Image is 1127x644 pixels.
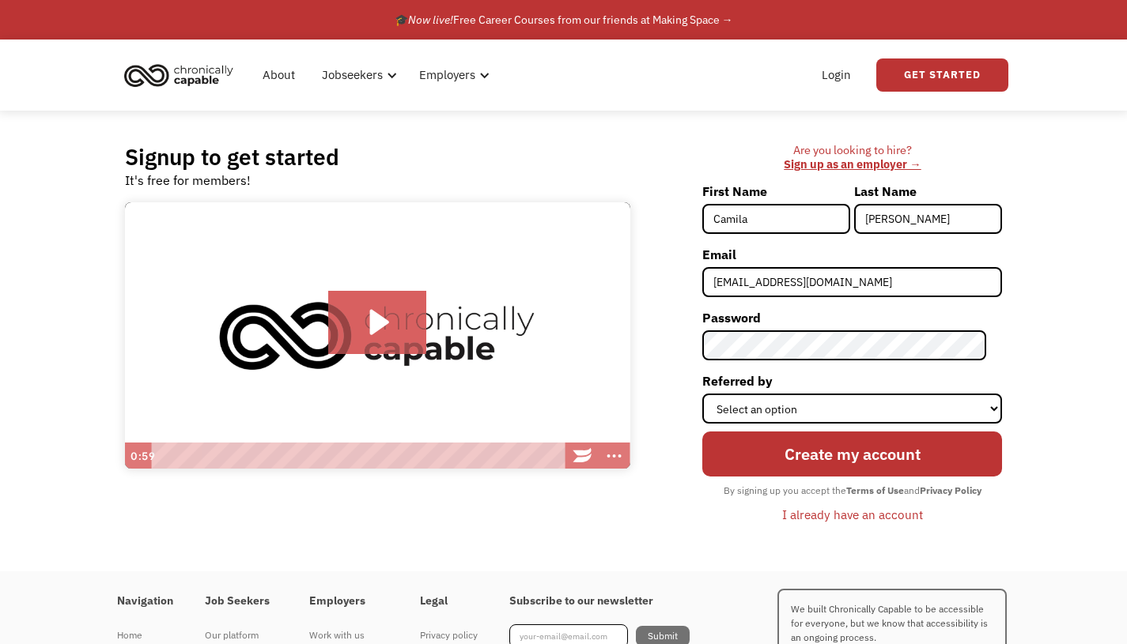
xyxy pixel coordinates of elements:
[509,594,690,608] h4: Subscribe to our newsletter
[420,594,478,608] h4: Legal
[309,594,388,608] h4: Employers
[702,204,850,234] input: Joni
[408,13,453,27] em: Now live!
[702,242,1002,267] label: Email
[119,58,238,92] img: Chronically Capable logo
[702,267,1002,297] input: john@doe.com
[125,171,251,190] div: It's free for members!
[702,179,1002,527] form: Member-Signup-Form
[854,204,1002,234] input: Mitchell
[159,443,559,469] div: Playbar
[125,143,339,171] h2: Signup to get started
[782,505,923,524] div: I already have an account
[205,594,278,608] h4: Job Seekers
[812,50,860,100] a: Login
[419,66,475,85] div: Employers
[702,305,1002,330] label: Password
[312,50,402,100] div: Jobseekers
[770,501,935,528] a: I already have an account
[854,179,1002,204] label: Last Name
[702,368,1002,394] label: Referred by
[395,10,733,29] div: 🎓 Free Career Courses from our friends at Making Space →
[702,179,850,204] label: First Name
[920,484,981,496] strong: Privacy Policy
[125,202,630,469] img: Introducing Chronically Capable
[599,443,630,469] button: Show more buttons
[410,50,494,100] div: Employers
[716,480,989,501] div: By signing up you accept the and
[567,443,599,469] a: Wistia Logo -- Learn More
[784,156,921,171] a: Sign up as an employer →
[328,291,427,354] button: Play Video: Introducing Chronically Capable
[702,431,1002,476] input: Create my account
[322,66,383,85] div: Jobseekers
[846,484,904,496] strong: Terms of Use
[876,58,1008,92] a: Get Started
[253,50,304,100] a: About
[117,594,173,608] h4: Navigation
[702,143,1002,172] div: Are you looking to hire? ‍
[119,58,245,92] a: home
